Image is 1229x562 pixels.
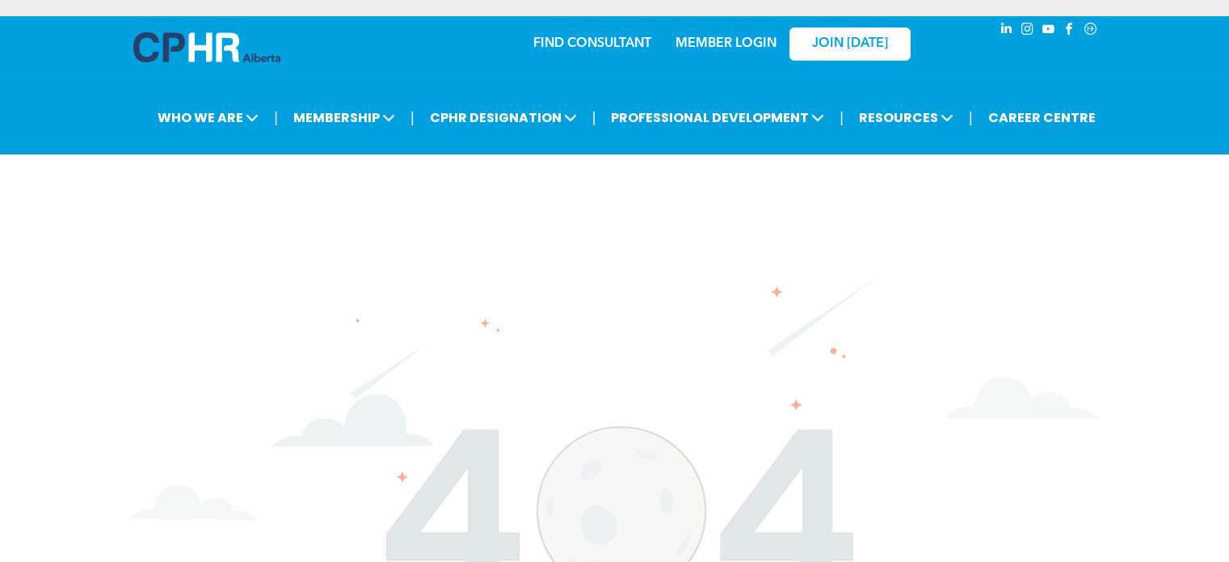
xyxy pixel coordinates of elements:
a: facebook [1061,20,1079,42]
span: PROFESSIONAL DEVELOPMENT [606,103,829,133]
a: CAREER CENTRE [983,103,1101,133]
img: A blue and white logo for cp alberta [133,32,280,62]
a: linkedin [998,20,1016,42]
li: | [969,101,973,134]
a: MEMBER LOGIN [676,37,777,50]
a: JOIN [DATE] [789,27,911,61]
span: CPHR DESIGNATION [425,103,582,133]
a: instagram [1019,20,1037,42]
a: Social network [1082,20,1100,42]
span: MEMBERSHIP [288,103,400,133]
a: youtube [1040,20,1058,42]
span: RESOURCES [854,103,958,133]
a: FIND CONSULTANT [533,37,651,50]
li: | [274,101,278,134]
li: | [592,101,596,134]
li: | [840,101,844,134]
li: | [410,101,415,134]
span: JOIN [DATE] [812,36,888,52]
span: WHO WE ARE [153,103,263,133]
